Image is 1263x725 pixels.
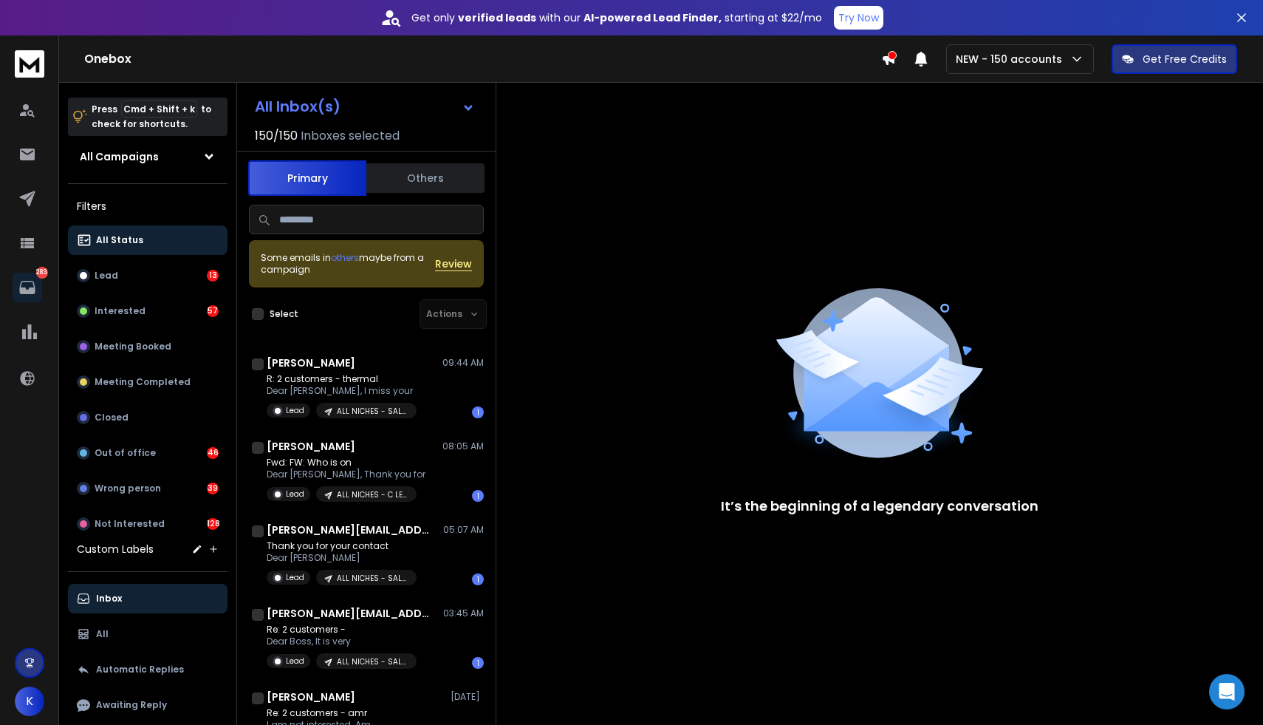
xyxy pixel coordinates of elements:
[301,127,400,145] h3: Inboxes selected
[68,509,227,539] button: Not Interested128
[68,296,227,326] button: Interested57
[458,10,536,25] strong: verified leads
[267,457,425,469] p: Fwd: FW: Who is on
[337,656,408,667] p: ALL NICHES - SALES2
[15,687,44,716] button: K
[267,523,429,537] h1: [PERSON_NAME][EMAIL_ADDRESS][DOMAIN_NAME]
[337,573,408,584] p: ALL NICHES - SALES2
[68,196,227,217] h3: Filters
[286,572,304,583] p: Lead
[207,305,219,317] div: 57
[1209,674,1245,709] div: Open Intercom Messenger
[15,50,44,78] img: logo
[207,518,219,530] div: 128
[267,373,417,385] p: R: 2 customers - thermal
[451,691,484,703] p: [DATE]
[207,483,219,494] div: 39
[472,490,484,502] div: 1
[207,447,219,459] div: 46
[13,273,42,302] a: 283
[261,252,435,276] div: Some emails in maybe from a campaign
[267,707,399,719] p: Re: 2 customers - amr
[956,52,1068,67] p: NEW - 150 accounts
[267,552,417,564] p: Dear [PERSON_NAME]
[267,624,417,636] p: Re: 2 customers -
[255,99,340,114] h1: All Inbox(s)
[366,162,485,194] button: Others
[331,251,359,264] span: others
[721,496,1038,517] p: It’s the beginning of a legendary conversation
[68,403,227,432] button: Closed
[68,367,227,397] button: Meeting Completed
[442,357,484,369] p: 09:44 AM
[267,355,355,370] h1: [PERSON_NAME]
[95,518,165,530] p: Not Interested
[68,655,227,684] button: Automatic Replies
[838,10,879,25] p: Try Now
[36,267,48,279] p: 283
[286,489,304,500] p: Lead
[68,332,227,361] button: Meeting Booked
[96,664,184,675] p: Automatic Replies
[337,489,408,500] p: ALL NICHES - C LEVEL2
[95,412,129,423] p: Closed
[95,341,171,353] p: Meeting Booked
[286,656,304,667] p: Lead
[411,10,822,25] p: Get only with our starting at $22/mo
[84,50,881,68] h1: Onebox
[270,308,298,320] label: Select
[267,636,417,647] p: Dear Boss, It is very
[68,142,227,171] button: All Campaigns
[1112,44,1237,74] button: Get Free Credits
[68,474,227,503] button: Wrong person39
[95,305,146,317] p: Interested
[96,628,109,640] p: All
[68,619,227,649] button: All
[267,606,429,621] h1: [PERSON_NAME][EMAIL_ADDRESS][DOMAIN_NAME]
[267,439,355,454] h1: [PERSON_NAME]
[286,405,304,416] p: Lead
[337,406,408,417] p: ALL NICHES - SALES2
[472,573,484,585] div: 1
[472,657,484,669] div: 1
[121,101,197,118] span: Cmd + Shift + k
[96,593,122,605] p: Inbox
[267,385,417,397] p: Dear [PERSON_NAME], I miss your
[96,234,143,246] p: All Status
[267,469,425,480] p: Dear [PERSON_NAME], Thank you for
[95,483,161,494] p: Wrong person
[95,376,191,388] p: Meeting Completed
[207,270,219,282] div: 13
[77,542,154,556] h3: Custom Labels
[435,256,472,271] button: Review
[68,584,227,613] button: Inbox
[95,447,156,459] p: Out of office
[267,690,355,704] h1: [PERSON_NAME]
[1143,52,1227,67] p: Get Free Credits
[92,102,211,132] p: Press to check for shortcuts.
[443,607,484,619] p: 03:45 AM
[95,270,118,282] p: Lead
[80,149,159,164] h1: All Campaigns
[243,92,487,121] button: All Inbox(s)
[267,540,417,552] p: Thank you for your contact
[68,690,227,720] button: Awaiting Reply
[68,438,227,468] button: Out of office46
[68,261,227,290] button: Lead13
[96,699,167,711] p: Awaiting Reply
[255,127,298,145] span: 150 / 150
[442,440,484,452] p: 08:05 AM
[443,524,484,536] p: 05:07 AM
[834,6,883,30] button: Try Now
[583,10,722,25] strong: AI-powered Lead Finder,
[68,225,227,255] button: All Status
[248,160,366,196] button: Primary
[472,406,484,418] div: 1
